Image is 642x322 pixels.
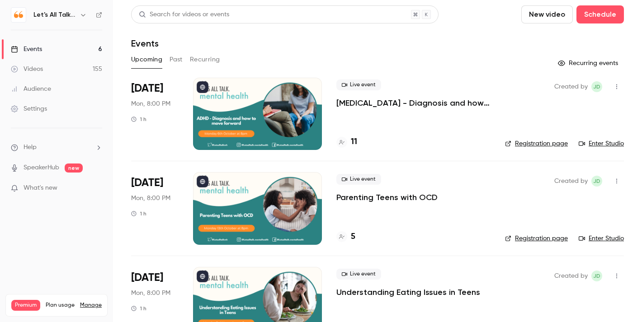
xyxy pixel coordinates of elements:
span: [DATE] [131,271,163,285]
span: Jenni Dunn [591,271,602,281]
h1: Events [131,38,159,49]
span: What's new [24,183,57,193]
span: Plan usage [46,302,75,309]
span: Created by [554,81,588,92]
span: Created by [554,271,588,281]
div: 1 h [131,210,146,217]
span: Live event [336,269,381,280]
div: Settings [11,104,47,113]
span: Help [24,143,37,152]
span: JD [593,176,600,187]
button: Recurring [190,52,220,67]
a: SpeakerHub [24,163,59,173]
div: 1 h [131,116,146,123]
iframe: Noticeable Trigger [91,184,102,192]
div: Search for videos or events [139,10,229,19]
button: Upcoming [131,52,162,67]
span: JD [593,81,600,92]
a: Registration page [505,234,568,243]
span: Jenni Dunn [591,81,602,92]
div: Oct 6 Mon, 8:00 PM (Europe/London) [131,78,179,150]
span: new [65,163,83,173]
div: Audience [11,84,51,93]
span: Live event [336,79,381,90]
a: 5 [336,231,355,243]
a: Parenting Teens with OCD [336,192,438,203]
a: [MEDICAL_DATA] - Diagnosis and how to move forward [336,98,491,108]
div: Events [11,45,42,54]
h4: 11 [351,136,357,148]
button: New video [521,5,573,23]
li: help-dropdown-opener [11,143,102,152]
span: [DATE] [131,81,163,96]
span: JD [593,271,600,281]
a: Registration page [505,139,568,148]
h6: Let's All Talk Mental Health [33,10,76,19]
button: Recurring events [554,56,624,70]
a: Understanding Eating Issues in Teens [336,287,480,298]
span: [DATE] [131,176,163,190]
img: Let's All Talk Mental Health [11,8,26,22]
div: Oct 13 Mon, 8:00 PM (Europe/London) [131,172,179,244]
span: Jenni Dunn [591,176,602,187]
span: Mon, 8:00 PM [131,289,170,298]
button: Schedule [576,5,624,23]
span: Live event [336,174,381,185]
a: Enter Studio [579,234,624,243]
a: Enter Studio [579,139,624,148]
div: 1 h [131,305,146,312]
button: Past [170,52,183,67]
span: Mon, 8:00 PM [131,99,170,108]
div: Videos [11,65,43,74]
span: Created by [554,176,588,187]
a: Manage [80,302,102,309]
h4: 5 [351,231,355,243]
a: 11 [336,136,357,148]
span: Mon, 8:00 PM [131,194,170,203]
span: Premium [11,300,40,311]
